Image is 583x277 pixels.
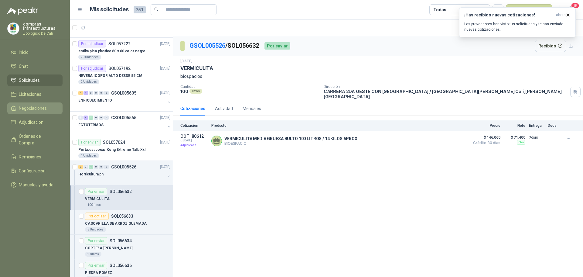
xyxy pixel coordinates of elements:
div: 0 [94,91,98,95]
a: Adjudicación [7,116,63,128]
a: 4 1 0 0 0 0 GSOL005605[DATE] ENRIQUECIMIENTO [78,89,172,109]
p: Adjudicada [180,142,208,148]
a: 2 0 4 0 0 0 GSOL005526[DATE] Horticultura pn [78,163,172,183]
p: Dirección [324,85,568,89]
button: 18 [565,4,576,15]
p: [DATE] [160,115,170,121]
p: SOL056636 [110,263,132,268]
p: SOL057192 [108,66,131,71]
div: 0 [94,165,98,169]
span: search [154,7,159,12]
div: 1 Unidades [78,153,99,158]
div: Por cotizar [85,213,109,220]
span: Adjudicación [19,119,43,126]
a: Inicio [7,47,63,58]
p: CASCARILLA DE ARROZ QUEMADA [85,221,147,227]
div: 0 [89,91,93,95]
a: Órdenes de Compra [7,130,63,149]
p: Docs [548,123,560,128]
p: VERMICULITA [180,65,213,71]
div: 0 [94,116,98,120]
p: Precio [470,123,500,128]
div: 1 [84,91,88,95]
div: Por enviar [264,42,290,50]
p: CARRERA 2DA OESTE CON [GEOGRAPHIC_DATA] / [GEOGRAPHIC_DATA][PERSON_NAME] Cali , [PERSON_NAME][GEO... [324,89,568,99]
div: 4 [78,91,83,95]
div: 4 [89,165,93,169]
div: 0 [104,165,109,169]
p: COT180612 [180,134,208,139]
div: 2 Bultos [85,252,101,257]
p: CORTEZA [PERSON_NAME] [85,245,132,251]
img: Logo peakr [7,7,38,15]
a: Configuración [7,165,63,177]
div: Todas [433,6,446,13]
div: Por adjudicar [78,40,106,47]
div: 2 [78,165,83,169]
div: 0 [104,91,109,95]
a: Chat [7,61,63,72]
a: Por cotizarSOL056633CASCARILLA DE ARROZ QUEMADA5 Unidades [70,210,173,235]
p: PIEDRA PÓMEZ [85,270,112,276]
p: Entrega [529,123,544,128]
p: VERMICULITA MEDIA GRUESA BULTO 100 LITROS / 14 KILOS APROX. [224,136,359,141]
p: Horticultura pn [78,171,104,177]
p: Cantidad [180,85,319,89]
span: Manuales y ayuda [19,182,53,188]
h3: ¡Has recibido nuevas cotizaciones! [464,12,554,18]
div: Actividad [215,105,233,112]
p: SOL056634 [110,239,132,243]
span: 18 [571,3,579,9]
span: Licitaciones [19,91,41,98]
p: Producto [211,123,466,128]
a: Por enviarSOL056632VERMICULITA100 litros [70,185,173,210]
p: [DATE] [160,66,170,71]
p: SOL056632 [110,189,132,194]
a: Licitaciones [7,88,63,100]
div: Por enviar [85,237,107,244]
p: SOL056633 [111,214,133,218]
div: 5 Unidades [85,227,106,232]
div: Por adjudicar [78,65,106,72]
div: 0 [99,116,104,120]
div: Por enviar [78,139,101,146]
p: Portapasabocas Kong Extreme Talla Xxl [78,147,145,153]
div: Flex [517,140,525,145]
div: 0 [99,91,104,95]
span: Órdenes de Compra [19,133,57,146]
a: Remisiones [7,151,63,163]
a: Por enviarSOL056634CORTEZA [PERSON_NAME]2 Bultos [70,235,173,259]
div: 0 [104,116,109,120]
a: GSOL005526 [189,42,225,49]
p: estiba piso plastico 60 x 60 color negro [78,48,145,54]
img: Company Logo [8,23,19,34]
p: GSOL005526 [111,165,136,169]
div: 0 [99,165,104,169]
p: BIOESPACIO [224,141,359,146]
span: Negociaciones [19,105,47,112]
p: ENRIQUECIMIENTO [78,98,112,103]
span: ahora [556,12,566,18]
a: Por adjudicarSOL057192[DATE] NEVERA ICOPOR ALTO DESDE 55 CM2 Unidades [70,62,173,87]
p: SOL057024 [103,140,125,144]
div: Cotizaciones [180,105,205,112]
p: [DATE] [160,140,170,145]
div: Por enviar [85,188,107,195]
button: ¡Has recibido nuevas cotizaciones!ahora Los proveedores han visto tus solicitudes y te han enviad... [459,7,576,37]
p: ECTOTERMOS [78,122,104,128]
div: 20 Unidades [78,55,101,60]
button: Recibido [535,40,566,52]
p: biospacios [180,73,576,80]
h1: Mis solicitudes [90,5,129,14]
button: Nueva solicitud [506,4,552,15]
span: Inicio [19,49,29,56]
div: 0 [78,116,83,120]
span: Crédito 30 días [470,141,500,145]
span: $ 146.060 [470,134,500,141]
p: Flete [504,123,525,128]
p: 100 [180,89,188,94]
div: Por enviar [85,262,107,269]
p: / SOL056632 [189,41,260,50]
div: Mensajes [243,105,261,112]
div: 0 [84,165,88,169]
